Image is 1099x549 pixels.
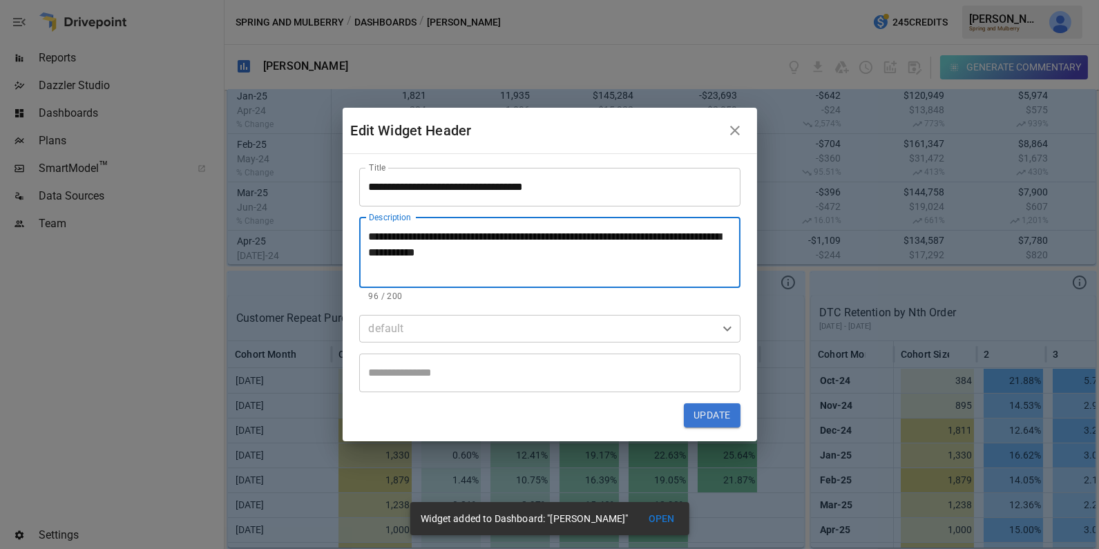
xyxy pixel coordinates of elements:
[684,403,740,428] button: Update
[369,320,718,336] div: default
[640,506,684,532] button: OPEN
[369,162,385,173] label: Title
[369,290,731,304] p: 96 / 200
[369,211,411,223] label: Description
[421,506,628,531] div: Widget added to Dashboard: "[PERSON_NAME]"
[351,119,721,142] div: Edit Widget Header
